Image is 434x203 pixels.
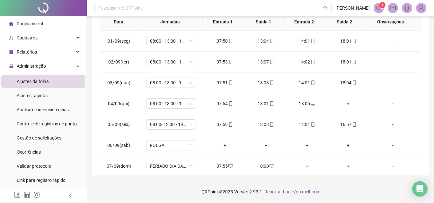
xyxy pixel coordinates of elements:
[17,107,69,112] span: Análise de inconsistências
[379,2,385,8] sup: 1
[234,189,248,194] span: Versão
[17,178,66,183] span: Link para registro rápido
[310,122,315,127] span: mobile
[251,142,281,149] div: +
[24,191,30,198] span: linkedin
[209,163,240,170] div: 07:55
[269,101,274,106] span: mobile
[292,163,323,170] div: +
[203,13,243,31] th: Entrada 1
[209,142,240,149] div: +
[17,49,37,55] span: Relatórios
[108,101,129,106] span: 04/09(qui)
[209,100,240,107] div: 07:54
[284,13,324,31] th: Entrada 2
[17,63,46,69] span: Administração
[107,143,130,148] span: 06/09(sáb)
[14,191,21,198] span: facebook
[333,163,364,170] div: +
[264,189,319,194] span: Reportar bug e/ou melhoria
[333,58,364,65] div: 18:01
[150,36,192,46] span: 08:00 - 13:00 - 14:00 - 18:00
[324,13,365,31] th: Saída 2
[228,80,233,85] span: mobile
[269,164,274,168] span: desktop
[209,58,240,65] div: 07:53
[150,161,192,171] span: FERIADO DIA DA INDEPENDÊNCIA
[251,38,281,45] div: 13:04
[269,122,274,127] span: mobile
[228,164,233,168] span: desktop
[310,101,315,106] span: desktop
[370,18,411,25] span: Observações
[292,38,323,45] div: 14:01
[365,13,416,31] th: Observações
[17,93,48,98] span: Ajustes rápidos
[17,164,51,169] span: Validar protocolo
[374,58,412,65] div: -
[292,58,323,65] div: 14:02
[228,101,233,106] span: mobile
[87,181,434,203] footer: QRPoint © 2025 - 2.93.1 -
[9,64,13,68] span: lock
[310,39,315,43] span: mobile
[251,79,281,86] div: 13:03
[251,163,281,170] div: 10:00
[17,149,41,155] span: Ocorrências
[209,79,240,86] div: 07:51
[374,121,412,128] div: -
[351,39,357,43] span: mobile
[251,100,281,107] div: 13:01
[150,120,192,129] span: 08:00- 13:00 - 14:00 - 17:00
[9,36,13,40] span: user-add
[108,122,130,127] span: 05/09(sex)
[269,80,274,85] span: mobile
[17,135,61,140] span: Gestão de solicitações
[17,121,77,126] span: Controle de registros de ponto
[335,4,370,12] span: [PERSON_NAME]
[292,142,323,149] div: +
[404,5,410,11] span: bell
[33,191,40,198] span: instagram
[351,80,357,85] span: mobile
[108,38,130,44] span: 01/09(seg)
[100,13,137,31] th: Data
[381,3,384,7] span: 1
[228,60,233,64] span: mobile
[251,58,281,65] div: 13:07
[310,60,315,64] span: mobile
[9,21,13,26] span: home
[323,6,328,11] span: search
[17,21,43,26] span: Página inicial
[292,100,323,107] div: 18:05
[412,181,428,197] div: Open Intercom Messenger
[333,38,364,45] div: 18:01
[376,5,382,11] span: notification
[209,38,240,45] div: 07:50
[333,79,364,86] div: 18:04
[137,13,203,31] th: Jornadas
[333,121,364,128] div: 16:57
[374,163,412,170] div: -
[9,50,13,54] span: file
[374,142,412,149] div: -
[68,193,73,198] span: left
[269,39,274,43] span: mobile
[351,60,357,64] span: mobile
[333,142,364,149] div: +
[150,57,192,67] span: 08:00 - 13:00 - 14:00 - 18:00
[251,121,281,128] div: 13:03
[374,100,412,107] div: -
[107,164,131,169] span: 07/09(dom)
[108,59,129,64] span: 02/09(ter)
[292,79,323,86] div: 14:01
[228,39,233,43] span: mobile
[150,99,192,108] span: 08:00 - 13:00 - 14:00 - 18:00
[292,121,323,128] div: 14:01
[150,78,192,88] span: 08:00 - 13:00 - 14:00 - 18:00
[269,60,274,64] span: mobile
[107,80,130,85] span: 03/09(qua)
[390,5,396,11] span: mail
[228,122,233,127] span: mobile
[416,3,426,13] img: 90425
